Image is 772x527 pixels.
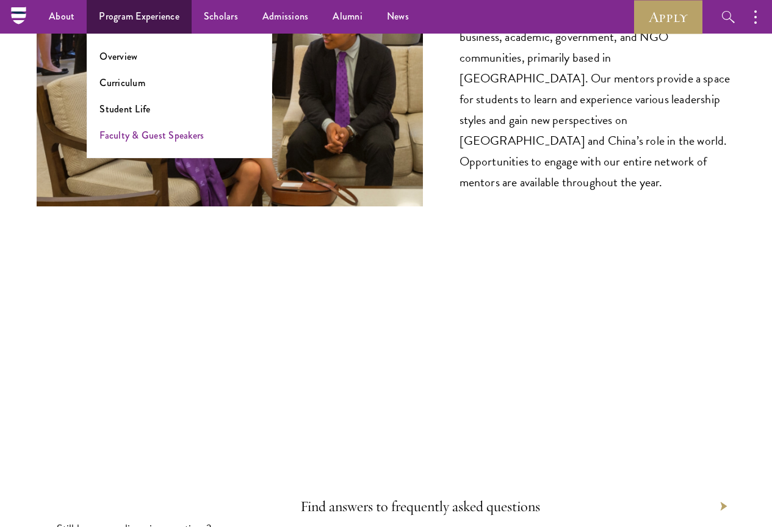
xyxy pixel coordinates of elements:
[300,497,540,515] a: Find answers to frequently asked questions
[99,76,145,90] a: Curriculum
[460,5,736,192] p: Each Scholar will select a mentor from a pool of leaders in business, academic, government, and N...
[99,102,150,116] a: Student Life
[99,49,137,64] a: Overview
[99,128,204,142] a: Faculty & Guest Speakers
